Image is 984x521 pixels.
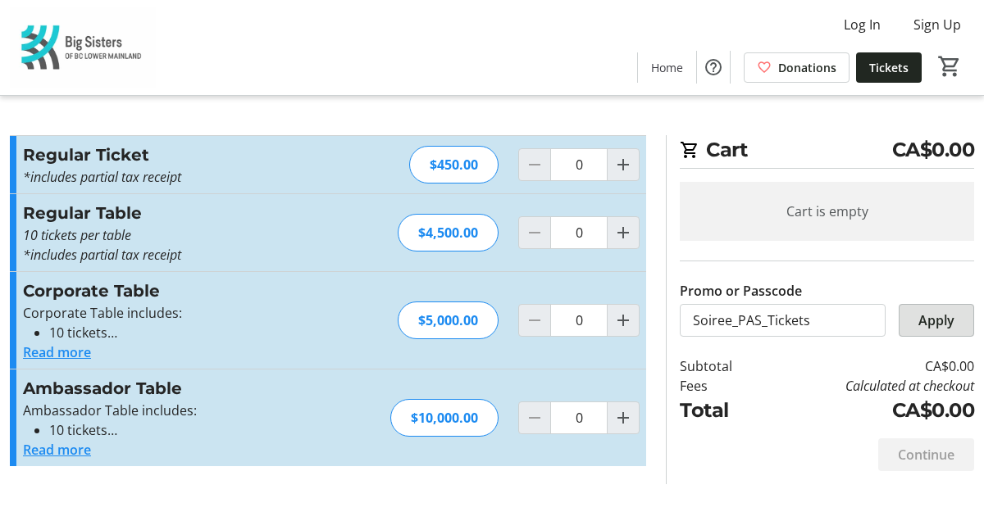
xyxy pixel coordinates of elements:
[680,304,886,337] input: Enter promo or passcode
[680,356,765,376] td: Subtotal
[697,51,730,84] button: Help
[398,301,499,339] div: $5,000.00
[23,279,378,303] h3: Corporate Table
[49,323,378,342] li: 10 tickets
[900,11,974,38] button: Sign Up
[935,52,964,81] button: Cart
[680,135,974,169] h2: Cart
[550,148,608,181] input: Regular Ticket Quantity
[680,376,765,396] td: Fees
[390,399,499,437] div: $10,000.00
[10,7,156,88] img: Big Sisters of BC Lower Mainland's Logo
[23,376,371,401] h3: Ambassador Table
[23,401,371,420] p: Ambassador Table includes:
[23,201,378,225] h3: Regular Table
[608,217,639,248] button: Increment by one
[899,304,974,337] button: Apply
[651,59,683,76] span: Home
[778,59,836,76] span: Donations
[680,281,802,301] label: Promo or Passcode
[869,59,909,76] span: Tickets
[550,216,608,249] input: Regular Table Quantity
[23,440,91,460] button: Read more
[398,214,499,251] div: $4,500.00
[765,376,974,396] td: Calculated at checkout
[608,402,639,433] button: Increment by one
[913,15,961,34] span: Sign Up
[608,149,639,180] button: Increment by one
[608,305,639,336] button: Increment by one
[23,303,378,323] p: Corporate Table includes:
[831,11,894,38] button: Log In
[638,52,696,83] a: Home
[680,396,765,425] td: Total
[844,15,881,34] span: Log In
[765,356,974,376] td: CA$0.00
[918,310,954,330] span: Apply
[744,52,850,83] a: Donations
[23,226,131,244] em: 10 tickets per table
[23,168,181,186] em: *includes partial tax receipt
[23,143,381,167] h3: Regular Ticket
[550,401,608,434] input: Ambassador Table Quantity
[49,420,371,440] li: 10 tickets
[23,342,91,362] button: Read more
[550,304,608,337] input: Corporate Table Quantity
[856,52,922,83] a: Tickets
[765,396,974,425] td: CA$0.00
[680,182,974,241] div: Cart is empty
[892,135,975,165] span: CA$0.00
[409,146,499,183] div: $450.00
[23,246,181,264] em: *includes partial tax receipt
